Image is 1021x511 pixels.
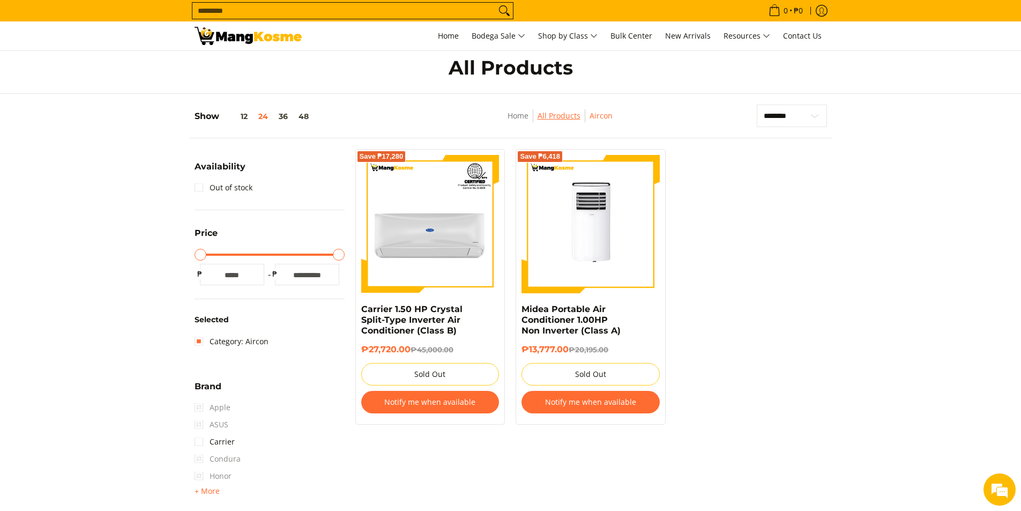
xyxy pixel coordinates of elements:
span: ₱ [195,269,205,279]
a: All Products [538,110,580,121]
a: Midea Portable Air Conditioner 1.00HP Non Inverter (Class A) [521,304,621,336]
a: Bodega Sale [466,21,531,50]
div: Minimize live chat window [176,5,202,31]
span: New Arrivals [665,31,711,41]
img: Carrier 1.50 HP Crystal Split-Type Inverter Air Conditioner (Class B) [361,155,500,293]
img: Midea Portable Air Conditioner 1.00HP Non Inverter (Class A) [521,155,660,293]
span: 0 [782,7,789,14]
span: + More [195,487,220,495]
button: Sold Out [361,363,500,386]
summary: Open [195,382,221,399]
span: Bulk Center [610,31,652,41]
a: Category: Aircon [195,333,269,350]
a: Carrier 1.50 HP Crystal Split-Type Inverter Air Conditioner (Class B) [361,304,463,336]
span: Save ₱17,280 [360,153,404,160]
a: Home [508,110,528,121]
span: Resources [724,29,770,43]
span: Shop by Class [538,29,598,43]
button: Notify me when available [521,391,660,413]
span: Price [195,229,218,238]
span: We're online! [62,135,148,243]
summary: Open [195,162,245,179]
button: 12 [219,112,253,121]
summary: Open [195,229,218,246]
button: 36 [273,112,293,121]
button: Notify me when available [361,391,500,413]
nav: Main Menu [312,21,827,50]
del: ₱20,195.00 [569,345,608,354]
h5: Show [195,111,314,122]
h6: ₱27,720.00 [361,344,500,355]
span: Bodega Sale [472,29,525,43]
a: Shop by Class [533,21,603,50]
a: Home [433,21,464,50]
del: ₱45,000.00 [411,345,453,354]
summary: Open [195,485,220,498]
span: Apple [195,399,230,416]
img: All Products - Home Appliances Warehouse Sale l Mang Kosme [195,27,302,45]
h1: All Products [302,56,720,80]
a: Out of stock [195,179,252,196]
h6: ₱13,777.00 [521,344,660,355]
a: Resources [718,21,776,50]
a: Carrier [195,433,235,450]
span: Aircon [590,109,613,123]
button: 48 [293,112,314,121]
h6: Selected [195,315,345,325]
span: ₱ [270,269,280,279]
a: Contact Us [778,21,827,50]
button: Sold Out [521,363,660,386]
textarea: Type your message and hit 'Enter' [5,293,204,330]
span: Save ₱6,418 [520,153,560,160]
span: • [765,5,806,17]
a: Bulk Center [605,21,658,50]
button: Search [496,3,513,19]
button: 24 [253,112,273,121]
span: ASUS [195,416,228,433]
span: ₱0 [792,7,804,14]
span: Home [438,31,459,41]
a: New Arrivals [660,21,716,50]
div: Chat with us now [56,60,180,74]
span: Contact Us [783,31,822,41]
span: Condura [195,450,241,468]
span: Brand [195,382,221,391]
nav: Breadcrumbs [434,109,687,134]
span: Availability [195,162,245,171]
span: Honor [195,468,232,485]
